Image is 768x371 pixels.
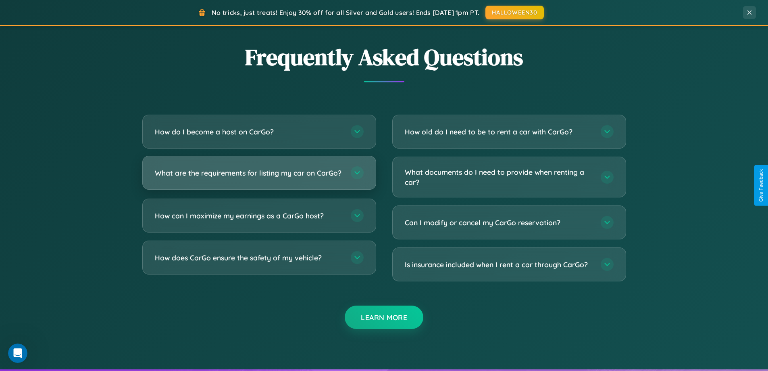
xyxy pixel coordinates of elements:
h2: Frequently Asked Questions [142,42,626,73]
h3: What documents do I need to provide when renting a car? [405,167,593,187]
span: No tricks, just treats! Enjoy 30% off for all Silver and Gold users! Ends [DATE] 1pm PT. [212,8,479,17]
h3: Can I modify or cancel my CarGo reservation? [405,218,593,228]
h3: How do I become a host on CarGo? [155,127,343,137]
h3: How does CarGo ensure the safety of my vehicle? [155,253,343,263]
h3: What are the requirements for listing my car on CarGo? [155,168,343,178]
h3: How old do I need to be to rent a car with CarGo? [405,127,593,137]
button: HALLOWEEN30 [485,6,544,19]
h3: How can I maximize my earnings as a CarGo host? [155,211,343,221]
h3: Is insurance included when I rent a car through CarGo? [405,260,593,270]
iframe: Intercom live chat [8,344,27,363]
div: Give Feedback [758,169,764,202]
button: Learn More [345,306,423,329]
